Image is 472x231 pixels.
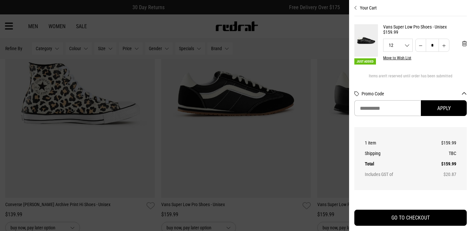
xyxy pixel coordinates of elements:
th: 1 item [365,138,424,148]
button: GO TO CHECKOUT [354,210,467,226]
th: Includes GST of [365,169,424,180]
td: $159.99 [424,159,456,169]
button: 'Remove from cart [457,35,472,52]
button: Increase quantity [439,39,449,52]
th: Total [365,159,424,169]
a: Vans Super Low Pro Shoes - Unisex [383,24,467,29]
span: 12 [383,43,412,48]
td: $20.87 [424,169,456,180]
input: Promo Code [354,100,421,116]
button: Promo Code [362,91,467,96]
div: $159.99 [383,29,467,35]
span: Just Added [354,58,376,65]
button: Open LiveChat chat widget [5,3,25,22]
td: $159.99 [424,138,456,148]
iframe: Customer reviews powered by Trustpilot [354,198,467,204]
div: Items aren't reserved until order has been submitted [354,74,467,84]
input: Quantity [426,39,439,52]
td: TBC [424,148,456,159]
button: Move to Wish List [383,56,411,60]
button: Apply [421,100,467,116]
img: Vans Super Low Pro Shoes - Unisex [354,24,378,57]
th: Shipping [365,148,424,159]
button: Decrease quantity [415,39,426,52]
